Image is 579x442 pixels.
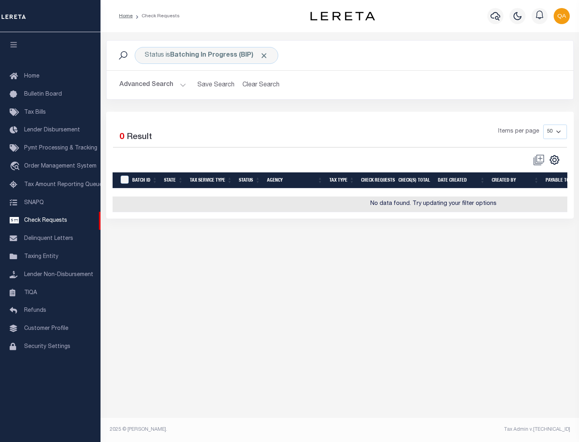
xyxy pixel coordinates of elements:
th: Batch Id: activate to sort column ascending [129,172,161,189]
div: Status is [135,47,278,64]
a: Home [119,14,133,18]
th: Status: activate to sort column ascending [236,172,264,189]
span: Taxing Entity [24,254,58,260]
th: Date Created: activate to sort column ascending [435,172,489,189]
th: Created By: activate to sort column ascending [489,172,542,189]
b: Batching In Progress (BIP) [170,52,268,59]
th: Tax Service Type: activate to sort column ascending [187,172,236,189]
span: Click to Remove [260,51,268,60]
th: Tax Type: activate to sort column ascending [326,172,358,189]
span: Security Settings [24,344,70,350]
li: Check Requests [133,12,180,20]
img: svg+xml;base64,PHN2ZyB4bWxucz0iaHR0cDovL3d3dy53My5vcmcvMjAwMC9zdmciIHBvaW50ZXItZXZlbnRzPSJub25lIi... [554,8,570,24]
span: Tax Amount Reporting Queue [24,182,103,188]
th: Check(s) Total [395,172,435,189]
label: Result [127,131,152,144]
button: Save Search [193,77,239,93]
span: Lender Non-Disbursement [24,272,93,278]
span: Delinquent Letters [24,236,73,241]
span: Refunds [24,308,46,313]
i: travel_explore [10,162,23,172]
span: 0 [119,133,124,141]
span: Order Management System [24,164,96,169]
span: Bulletin Board [24,92,62,97]
button: Clear Search [239,77,283,93]
span: Tax Bills [24,110,46,115]
th: State: activate to sort column ascending [161,172,187,189]
span: SNAPQ [24,200,44,205]
span: Lender Disbursement [24,127,80,133]
span: TIQA [24,290,37,295]
div: 2025 © [PERSON_NAME]. [104,426,340,433]
th: Check Requests [358,172,395,189]
img: logo-dark.svg [310,12,375,20]
button: Advanced Search [119,77,186,93]
span: Home [24,74,39,79]
span: Items per page [498,127,539,136]
th: Agency: activate to sort column ascending [264,172,326,189]
span: Customer Profile [24,326,68,331]
span: Pymt Processing & Tracking [24,145,97,151]
div: Tax Admin v.[TECHNICAL_ID] [346,426,570,433]
span: Check Requests [24,218,67,223]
